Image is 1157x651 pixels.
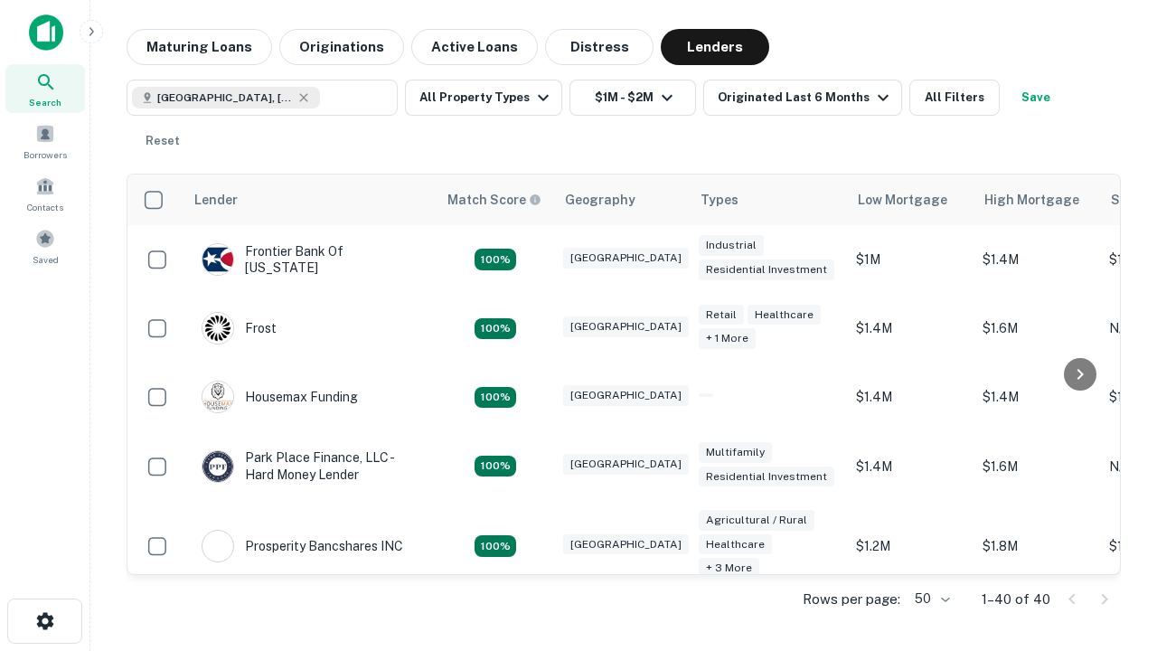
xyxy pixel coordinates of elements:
div: Types [701,189,738,211]
div: Lender [194,189,238,211]
td: $1.8M [974,501,1100,592]
span: [GEOGRAPHIC_DATA], [GEOGRAPHIC_DATA], [GEOGRAPHIC_DATA] [157,90,293,106]
h6: Match Score [447,190,538,210]
div: Healthcare [699,534,772,555]
button: All Property Types [405,80,562,116]
td: $1.4M [974,225,1100,294]
div: High Mortgage [984,189,1079,211]
a: Saved [5,222,85,270]
th: High Mortgage [974,175,1100,225]
td: $1.6M [974,431,1100,500]
div: Prosperity Bancshares INC [202,530,403,562]
img: picture [202,382,233,412]
div: Residential Investment [699,259,834,280]
div: Park Place Finance, LLC - Hard Money Lender [202,449,419,482]
span: Contacts [27,200,63,214]
div: Healthcare [748,305,821,325]
img: picture [202,244,233,275]
div: Retail [699,305,744,325]
div: Matching Properties: 4, hasApolloMatch: undefined [475,387,516,409]
span: Saved [33,252,59,267]
div: Matching Properties: 4, hasApolloMatch: undefined [475,456,516,477]
th: Capitalize uses an advanced AI algorithm to match your search with the best lender. The match sco... [437,175,554,225]
div: + 1 more [699,328,756,349]
div: [GEOGRAPHIC_DATA] [563,385,689,406]
div: [GEOGRAPHIC_DATA] [563,248,689,269]
div: Housemax Funding [202,381,358,413]
td: $1.6M [974,294,1100,363]
button: $1M - $2M [569,80,696,116]
td: $1.2M [847,501,974,592]
button: Originated Last 6 Months [703,80,902,116]
a: Contacts [5,169,85,218]
td: $1.4M [847,294,974,363]
div: Capitalize uses an advanced AI algorithm to match your search with the best lender. The match sco... [447,190,541,210]
img: capitalize-icon.png [29,14,63,51]
th: Geography [554,175,690,225]
button: Lenders [661,29,769,65]
div: [GEOGRAPHIC_DATA] [563,534,689,555]
div: Geography [565,189,635,211]
iframe: Chat Widget [1067,506,1157,593]
div: Residential Investment [699,467,834,487]
div: Industrial [699,235,764,256]
button: All Filters [909,80,1000,116]
div: + 3 more [699,558,759,579]
img: picture [202,451,233,482]
button: Save your search to get updates of matches that match your search criteria. [1007,80,1065,116]
div: 50 [908,586,953,612]
div: Multifamily [699,442,772,463]
div: Originated Last 6 Months [718,87,894,108]
img: picture [202,531,233,561]
th: Types [690,175,847,225]
div: Frost [202,312,277,344]
th: Low Mortgage [847,175,974,225]
div: Matching Properties: 4, hasApolloMatch: undefined [475,318,516,340]
div: Low Mortgage [858,189,947,211]
a: Borrowers [5,117,85,165]
div: Matching Properties: 7, hasApolloMatch: undefined [475,535,516,557]
button: Reset [134,123,192,159]
img: picture [202,313,233,344]
div: Agricultural / Rural [699,510,814,531]
div: Matching Properties: 4, hasApolloMatch: undefined [475,249,516,270]
td: $1.4M [974,363,1100,431]
div: [GEOGRAPHIC_DATA] [563,316,689,337]
td: $1.4M [847,431,974,500]
button: Maturing Loans [127,29,272,65]
span: Search [29,95,61,109]
th: Lender [183,175,437,225]
button: Active Loans [411,29,538,65]
td: $1.4M [847,363,974,431]
span: Borrowers [24,147,67,162]
p: 1–40 of 40 [982,589,1050,610]
div: [GEOGRAPHIC_DATA] [563,454,689,475]
div: Frontier Bank Of [US_STATE] [202,243,419,276]
button: Originations [279,29,404,65]
a: Search [5,64,85,113]
button: Distress [545,29,654,65]
p: Rows per page: [803,589,900,610]
td: $1M [847,225,974,294]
